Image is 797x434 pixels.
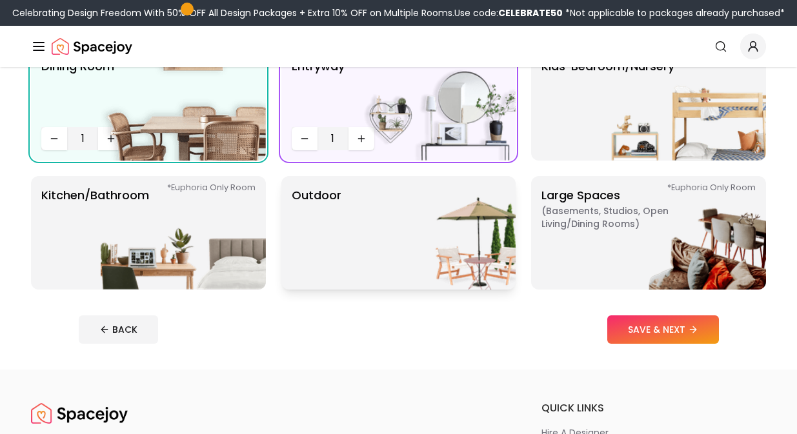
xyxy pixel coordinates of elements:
[601,47,766,161] img: Kids' Bedroom/Nursery
[31,400,128,426] a: Spacejoy
[601,176,766,290] img: Large Spaces *Euphoria Only
[348,127,374,150] button: Increase quantity
[350,176,516,290] img: Outdoor
[12,6,785,19] div: Celebrating Design Freedom With 50% OFF All Design Packages + Extra 10% OFF on Multiple Rooms.
[563,6,785,19] span: *Not applicable to packages already purchased*
[292,186,341,279] p: Outdoor
[541,400,766,416] h6: quick links
[79,315,158,344] button: BACK
[607,315,719,344] button: SAVE & NEXT
[101,176,266,290] img: Kitchen/Bathroom *Euphoria Only
[323,131,343,146] span: 1
[41,186,149,279] p: Kitchen/Bathroom
[498,6,563,19] b: CELEBRATE50
[31,400,128,426] img: Spacejoy Logo
[41,127,67,150] button: Decrease quantity
[292,127,318,150] button: Decrease quantity
[541,204,703,230] span: ( Basements, Studios, Open living/dining rooms )
[541,186,703,279] p: Large Spaces
[101,47,266,161] img: Dining Room
[31,26,766,67] nav: Global
[454,6,563,19] span: Use code:
[541,57,674,150] p: Kids' Bedroom/Nursery
[292,57,345,122] p: entryway
[350,47,516,161] img: entryway
[52,34,132,59] img: Spacejoy Logo
[72,131,93,146] span: 1
[41,57,114,122] p: Dining Room
[98,127,124,150] button: Increase quantity
[52,34,132,59] a: Spacejoy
